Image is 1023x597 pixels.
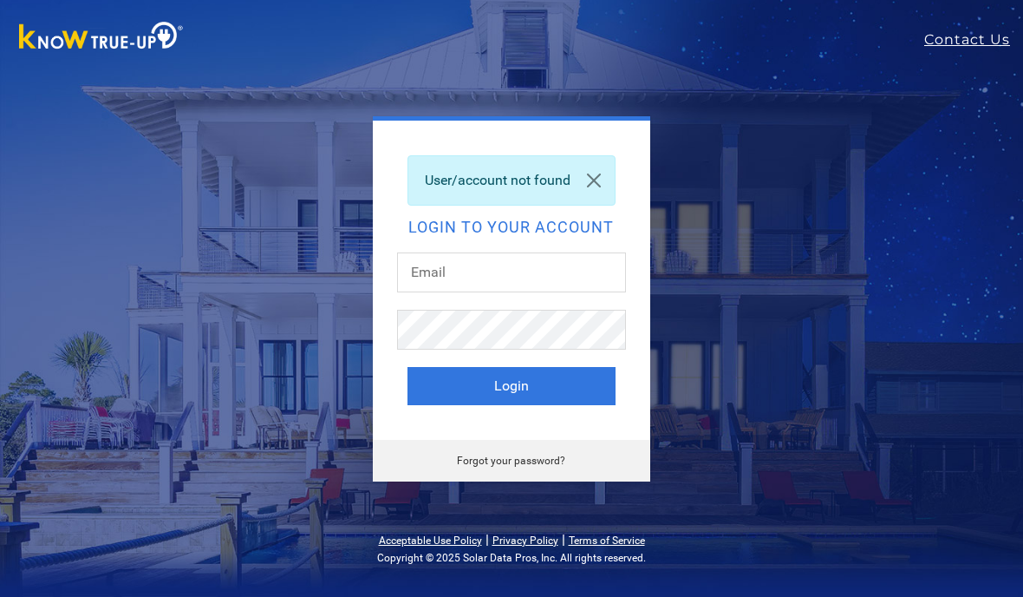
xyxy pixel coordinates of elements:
[407,220,616,235] h2: Login to your account
[924,30,1023,50] a: Contact Us
[397,253,626,292] input: Email
[379,535,482,547] a: Acceptable Use Policy
[457,455,565,467] a: Forgot your password?
[10,18,192,57] img: Know True-Up
[407,367,616,405] button: Login
[485,531,489,548] span: |
[573,156,615,205] a: Close
[562,531,565,548] span: |
[569,535,645,547] a: Terms of Service
[492,535,558,547] a: Privacy Policy
[407,155,616,206] div: User/account not found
